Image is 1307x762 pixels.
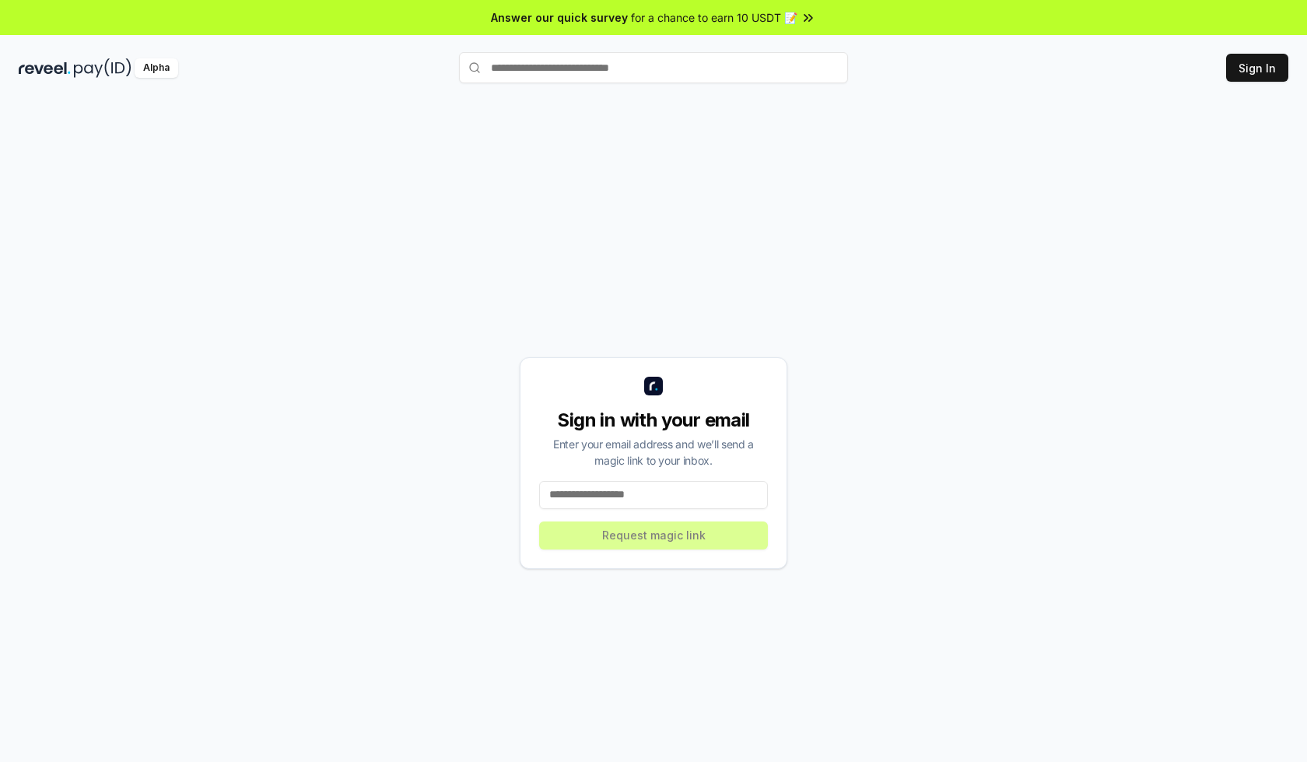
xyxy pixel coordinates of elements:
[19,58,71,78] img: reveel_dark
[631,9,797,26] span: for a chance to earn 10 USDT 📝
[539,436,768,469] div: Enter your email address and we’ll send a magic link to your inbox.
[539,408,768,433] div: Sign in with your email
[644,377,663,395] img: logo_small
[74,58,131,78] img: pay_id
[135,58,178,78] div: Alpha
[1226,54,1288,82] button: Sign In
[491,9,628,26] span: Answer our quick survey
